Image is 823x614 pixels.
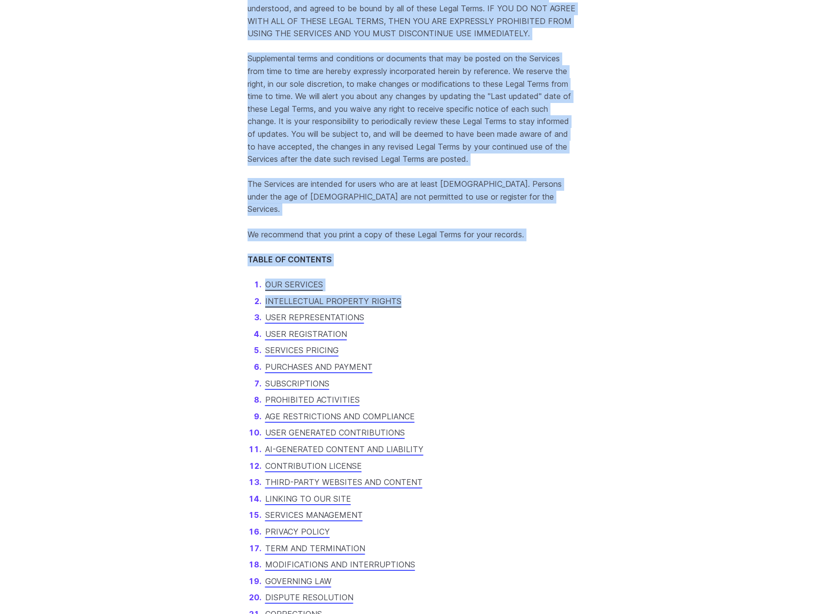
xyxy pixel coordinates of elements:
[265,560,415,569] a: MODIFICATIONS AND INTERRUPTIONS
[265,510,363,520] a: SERVICES MANAGEMENT
[265,296,401,306] a: INTELLECTUAL PROPERTY RIGHTS
[265,461,362,471] a: CONTRIBUTION LICENSE
[265,527,330,537] a: PRIVACY POLICY
[248,255,332,264] strong: TABLE OF CONTENTS
[265,477,423,487] a: THIRD-PARTY WEBSITES AND CONTENT
[265,379,329,388] a: SUBSCRIPTIONS
[265,362,373,372] a: PURCHASES AND PAYMENT
[248,229,576,241] p: We recommend that you print a copy of these Legal Terms for your records.
[265,411,415,421] a: AGE RESTRICTIONS AND COMPLIANCE
[248,52,576,165] p: Supplemental terms and conditions or documents that may be posted on the Services from time to ti...
[265,312,364,322] a: USER REPRESENTATIONS
[265,395,360,405] a: PROHIBITED ACTIVITIES
[265,592,353,602] a: DISPUTE RESOLUTION
[265,428,405,437] a: USER GENERATED CONTRIBUTIONS
[265,329,347,339] a: USER REGISTRATION
[265,444,424,454] a: AI-GENERATED CONTENT AND LIABILITY
[265,576,331,586] a: GOVERNING LAW
[265,345,339,355] a: SERVICES PRICING
[248,178,576,216] p: The Services are intended for users who are at least [DEMOGRAPHIC_DATA]. Persons under the age of...
[265,280,323,289] a: OUR SERVICES
[265,543,365,553] a: TERM AND TERMINATION
[265,494,351,504] a: LINKING TO OUR SITE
